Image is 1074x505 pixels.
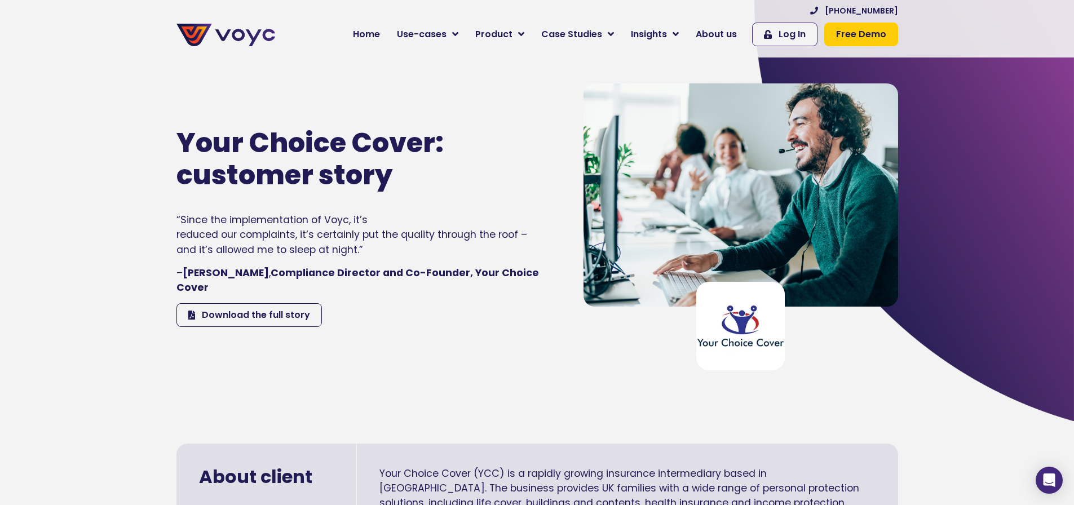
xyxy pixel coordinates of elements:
span: Home [353,28,380,41]
a: Download the full story [176,303,322,327]
span: – , [176,266,539,294]
a: Case Studies [533,23,622,46]
a: Free Demo [824,23,898,46]
a: About us [687,23,745,46]
span: Case Studies [541,28,602,41]
a: [PHONE_NUMBER] [810,5,898,17]
h1: Your Choice Cover: customer story [176,127,480,192]
span: Free Demo [836,28,886,41]
img: voyc-full-logo [176,24,275,46]
p: “Since the implementation of Voyc, it’s reduced our complaints, it’s certainly put the quality th... [176,212,542,257]
span: Use-cases [397,28,447,41]
div: Open Intercom Messenger [1036,467,1063,494]
span: About us [696,28,737,41]
h2: About client [199,466,334,488]
strong: [PERSON_NAME] [183,266,269,280]
span: Product [475,28,512,41]
a: Insights [622,23,687,46]
a: Use-cases [388,23,467,46]
a: Home [344,23,388,46]
a: Log In [752,23,817,46]
strong: Compliance Director and Co-Founder, Your Choice Cover [176,266,539,294]
span: Download the full story [202,308,310,322]
span: Insights [631,28,667,41]
span: Log In [779,28,806,41]
a: Product [467,23,533,46]
span: [PHONE_NUMBER] [825,5,898,17]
